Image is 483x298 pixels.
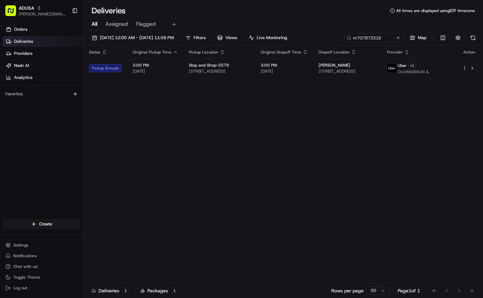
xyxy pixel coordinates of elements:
[3,240,81,250] button: Settings
[92,287,129,294] div: Deliveries
[3,36,83,47] a: Deliveries
[3,24,83,35] a: Orders
[319,69,376,74] span: [STREET_ADDRESS]
[396,8,475,13] span: All times are displayed using EDT timezone
[3,219,81,229] button: Create
[13,253,37,259] span: Notifications
[3,283,81,293] button: Log out
[3,48,83,59] a: Providers
[3,273,81,282] button: Toggle Theme
[39,221,52,227] span: Create
[462,49,476,55] div: Action
[13,242,28,248] span: Settings
[14,63,29,69] span: Nash AI
[183,33,209,42] button: Filters
[19,11,67,17] button: [PERSON_NAME][EMAIL_ADDRESS][DOMAIN_NAME]
[214,33,240,42] button: Views
[14,51,32,57] span: Providers
[344,33,404,42] input: Type to search
[387,64,396,73] img: profile_uber_ahold_partner.png
[189,63,229,68] span: Stop and Shop-2579
[105,20,128,28] span: Assigned
[92,5,126,16] h1: Deliveries
[19,5,34,11] button: ADUSA
[319,63,350,68] span: [PERSON_NAME]
[3,251,81,261] button: Notifications
[133,69,178,74] span: [DATE]
[387,49,403,55] span: Provider
[14,26,27,32] span: Orders
[133,63,178,68] span: 2:00 PM
[189,49,218,55] span: Pickup Location
[261,63,308,68] span: 3:00 PM
[398,69,430,75] span: OLUWASEGUN A.
[331,287,364,294] p: Rows per page
[122,288,129,294] div: 1
[3,3,69,19] button: ADUSA[PERSON_NAME][EMAIL_ADDRESS][DOMAIN_NAME]
[194,35,206,41] span: Filters
[468,33,478,42] button: Refresh
[261,49,301,55] span: Original Dropoff Time
[225,35,237,41] span: Views
[398,287,420,294] div: Page 1 of 1
[319,49,350,55] span: Dropoff Location
[13,285,27,291] span: Log out
[257,35,287,41] span: Live Monitoring
[3,72,83,83] a: Analytics
[92,20,97,28] span: All
[89,33,177,42] button: [DATE] 12:00 AM - [DATE] 11:59 PM
[407,33,430,42] button: Map
[261,69,308,74] span: [DATE]
[408,62,416,69] button: +1
[13,275,40,280] span: Toggle Theme
[3,60,83,71] a: Nash AI
[89,49,100,55] span: Status
[100,35,174,41] span: [DATE] 12:00 AM - [DATE] 11:59 PM
[418,35,427,41] span: Map
[136,20,156,28] span: Flagged
[133,49,171,55] span: Original Pickup Time
[189,69,250,74] span: [STREET_ADDRESS]
[14,75,32,81] span: Analytics
[140,287,178,294] div: Packages
[171,288,178,294] div: 1
[398,63,407,68] span: Uber
[3,262,81,271] button: Chat with us!
[246,33,290,42] button: Live Monitoring
[14,38,33,44] span: Deliveries
[3,89,81,99] div: Favorites
[13,264,38,269] span: Chat with us!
